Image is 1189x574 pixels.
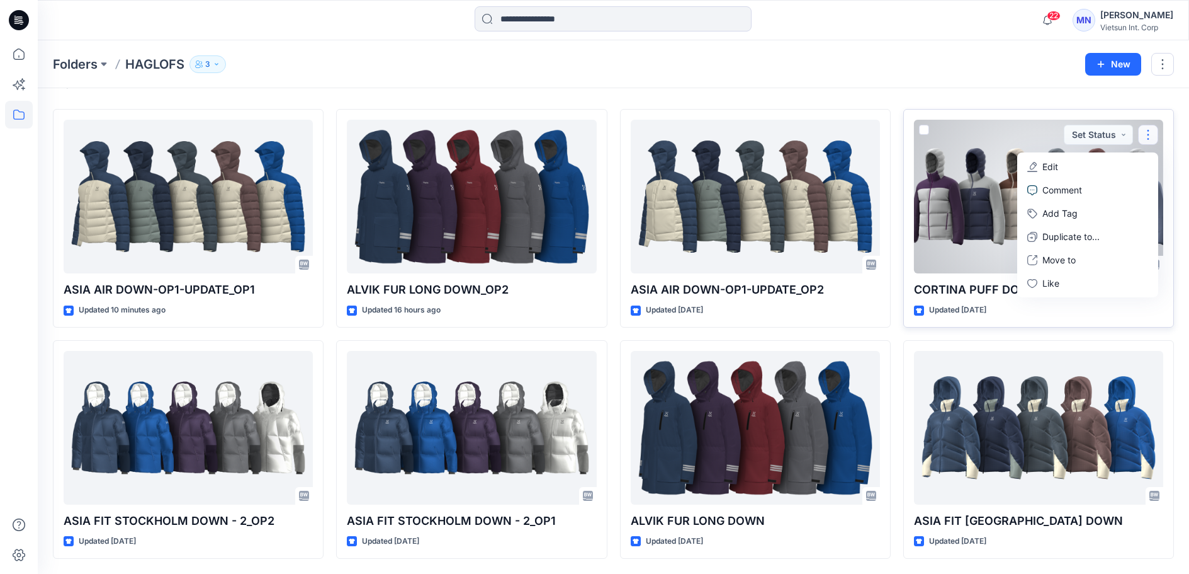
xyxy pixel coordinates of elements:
[1100,23,1173,32] div: Vietsun Int. Corp
[1042,253,1076,267] p: Move to
[79,535,136,548] p: Updated [DATE]
[1042,183,1082,197] p: Comment
[362,304,441,317] p: Updated 16 hours ago
[1042,160,1058,173] p: Edit
[1020,155,1156,178] a: Edit
[1020,202,1156,225] button: Add Tag
[1047,11,1061,21] span: 22
[64,351,313,505] a: ASIA FIT STOCKHOLM DOWN - 2​_OP2
[1042,230,1100,243] p: Duplicate to...
[347,120,596,273] a: ALVIK FUR LONG DOWN_OP2
[631,351,880,505] a: ALVIK FUR LONG DOWN
[914,351,1163,505] a: ASIA FIT STOCKHOLM DOWN
[64,281,313,299] p: ASIA AIR DOWN-OP1-UPDATE_OP1
[646,304,703,317] p: Updated [DATE]
[631,120,880,273] a: ASIA AIR DOWN-OP1-UPDATE_OP2
[914,281,1163,299] p: CORTINA PUFF DOWN - OP2
[347,351,596,505] a: ASIA FIT STOCKHOLM DOWN - 2​_OP1
[347,281,596,299] p: ALVIK FUR LONG DOWN_OP2
[53,55,98,73] a: Folders
[362,535,419,548] p: Updated [DATE]
[79,304,166,317] p: Updated 10 minutes ago
[929,535,986,548] p: Updated [DATE]
[1085,53,1141,76] button: New
[631,512,880,530] p: ALVIK FUR LONG DOWN
[205,57,210,71] p: 3
[1100,8,1173,23] div: [PERSON_NAME]
[1042,277,1059,290] p: Like
[125,55,184,73] p: HAGLOFS
[1073,9,1095,32] div: MN
[929,304,986,317] p: Updated [DATE]
[631,281,880,299] p: ASIA AIR DOWN-OP1-UPDATE_OP2
[64,512,313,530] p: ASIA FIT STOCKHOLM DOWN - 2​_OP2
[914,512,1163,530] p: ASIA FIT [GEOGRAPHIC_DATA] DOWN
[64,120,313,273] a: ASIA AIR DOWN-OP1-UPDATE_OP1
[347,512,596,530] p: ASIA FIT STOCKHOLM DOWN - 2​_OP1
[646,535,703,548] p: Updated [DATE]
[189,55,226,73] button: 3
[914,120,1163,273] a: CORTINA PUFF DOWN - OP2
